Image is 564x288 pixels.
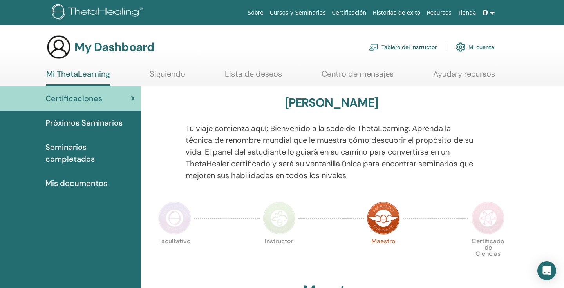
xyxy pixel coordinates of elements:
[244,5,266,20] a: Sobre
[74,40,154,54] h3: My Dashboard
[537,261,556,280] div: Open Intercom Messenger
[46,69,110,86] a: Mi ThetaLearning
[225,69,282,84] a: Lista de deseos
[367,202,400,235] img: Master
[322,69,394,84] a: Centro de mensajes
[45,141,135,165] span: Seminarios completados
[52,4,145,22] img: logo.png
[329,5,369,20] a: Certificación
[46,35,71,60] img: generic-user-icon.jpg
[455,5,479,20] a: Tienda
[267,5,329,20] a: Cursos y Seminarios
[472,238,504,271] p: Certificado de Ciencias
[45,117,123,129] span: Próximos Seminarios
[456,38,494,56] a: Mi cuenta
[158,202,191,235] img: Practitioner
[369,5,423,20] a: Historias de éxito
[433,69,495,84] a: Ayuda y recursos
[369,44,378,51] img: chalkboard-teacher.svg
[45,177,107,189] span: Mis documentos
[472,202,504,235] img: Certificate of Science
[158,238,191,271] p: Facultativo
[285,96,378,110] h3: [PERSON_NAME]
[150,69,185,84] a: Siguiendo
[367,238,400,271] p: Maestro
[263,238,296,271] p: Instructor
[45,93,102,104] span: Certificaciones
[423,5,454,20] a: Recursos
[456,40,465,54] img: cog.svg
[369,38,437,56] a: Tablero del instructor
[186,122,477,181] p: Tu viaje comienza aquí; Bienvenido a la sede de ThetaLearning. Aprenda la técnica de renombre mun...
[263,202,296,235] img: Instructor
